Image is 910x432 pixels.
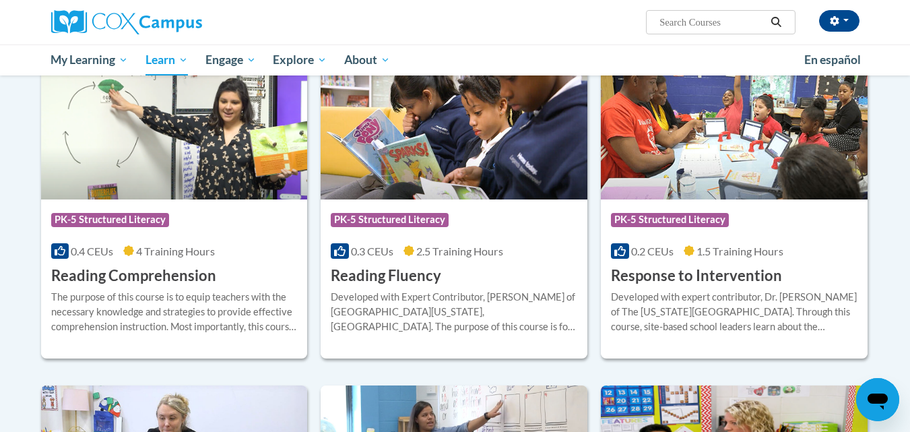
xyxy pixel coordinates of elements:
a: Cox Campus [51,10,307,34]
img: Course Logo [601,62,868,199]
iframe: Button to launch messaging window [856,378,899,421]
h3: Response to Intervention [611,266,782,286]
a: About [335,44,399,75]
span: PK-5 Structured Literacy [331,213,449,226]
input: Search Courses [658,14,766,30]
span: Engage [205,52,256,68]
span: 0.4 CEUs [71,245,113,257]
div: Developed with Expert Contributor, [PERSON_NAME] of [GEOGRAPHIC_DATA][US_STATE], [GEOGRAPHIC_DATA... [331,290,577,334]
span: En español [804,53,861,67]
div: The purpose of this course is to equip teachers with the necessary knowledge and strategies to pr... [51,290,298,334]
span: PK-5 Structured Literacy [611,213,729,226]
div: Developed with expert contributor, Dr. [PERSON_NAME] of The [US_STATE][GEOGRAPHIC_DATA]. Through ... [611,290,857,334]
div: Main menu [31,44,880,75]
span: About [344,52,390,68]
a: Course LogoPK-5 Structured Literacy0.2 CEUs1.5 Training Hours Response to InterventionDeveloped w... [601,62,868,359]
button: Account Settings [819,10,859,32]
span: Explore [273,52,327,68]
span: 2.5 Training Hours [416,245,503,257]
a: Course LogoPK-5 Structured Literacy0.4 CEUs4 Training Hours Reading ComprehensionThe purpose of t... [41,62,308,359]
span: Learn [145,52,188,68]
span: 1.5 Training Hours [696,245,783,257]
span: 0.3 CEUs [351,245,393,257]
span: 4 Training Hours [136,245,215,257]
h3: Reading Comprehension [51,266,216,286]
a: Course LogoPK-5 Structured Literacy0.3 CEUs2.5 Training Hours Reading FluencyDeveloped with Exper... [321,62,587,359]
a: My Learning [42,44,137,75]
h3: Reading Fluency [331,266,441,286]
button: Search [766,14,786,30]
a: Engage [197,44,265,75]
a: Learn [137,44,197,75]
a: En español [795,46,870,74]
img: Course Logo [41,62,308,199]
a: Explore [264,44,335,75]
span: 0.2 CEUs [631,245,674,257]
img: Cox Campus [51,10,202,34]
span: My Learning [51,52,128,68]
span: PK-5 Structured Literacy [51,213,169,226]
img: Course Logo [321,62,587,199]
